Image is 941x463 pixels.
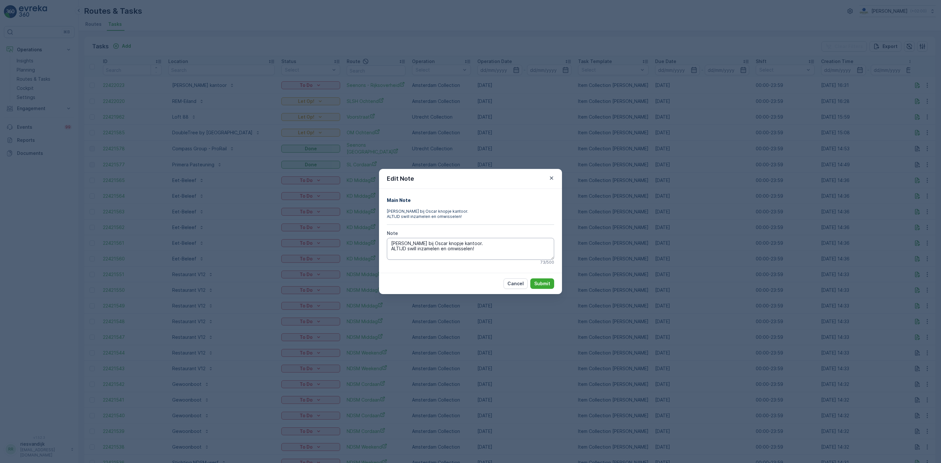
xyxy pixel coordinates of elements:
p: 73 / 500 [540,260,554,265]
textarea: [PERSON_NAME] bij Oscar knopje kantoor. ALTIJD swill inzamelen en omwisselen! [387,238,554,259]
p: Edit Note [387,174,414,183]
button: Submit [530,278,554,289]
p: Submit [534,280,550,287]
h4: Main Note [387,197,554,204]
p: Cancel [507,280,524,287]
label: Note [387,230,398,236]
button: Cancel [504,278,528,289]
p: [PERSON_NAME] bij Oscar knopje kantoor. ALTIJD swill inzamelen en omwisselen! [387,209,554,219]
